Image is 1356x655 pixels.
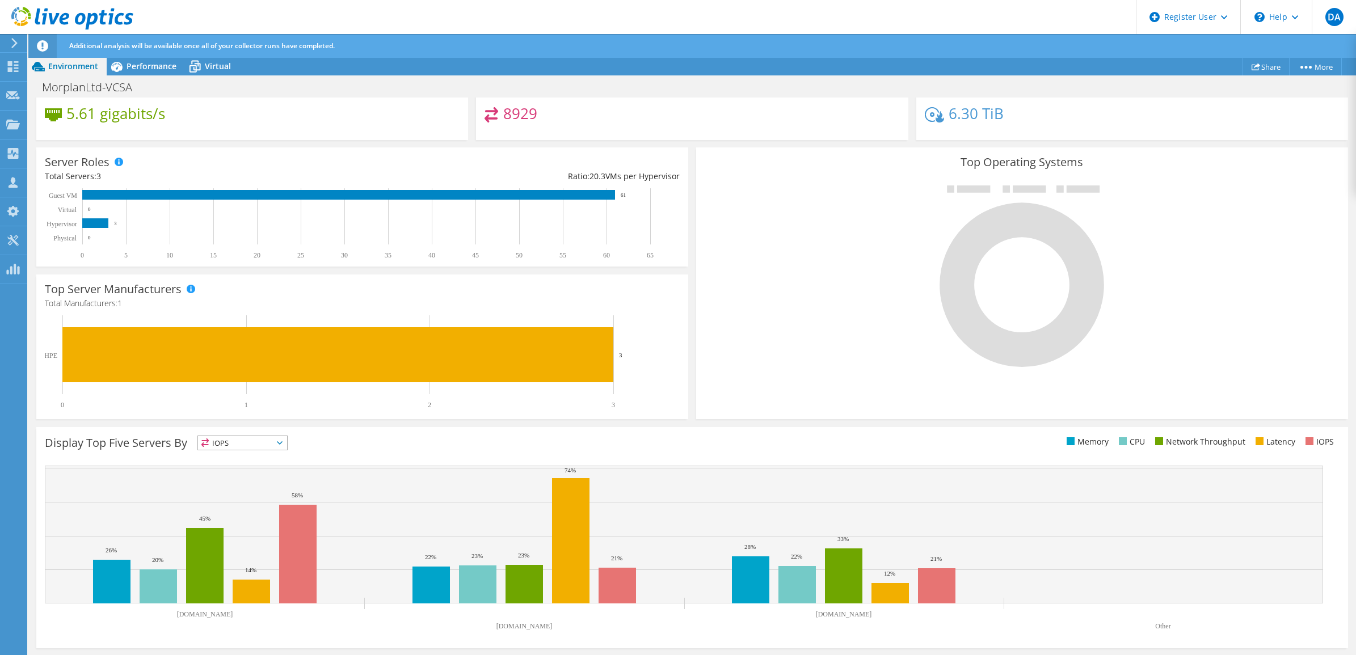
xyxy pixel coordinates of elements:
a: More [1289,58,1342,75]
text: 30 [341,251,348,259]
li: Network Throughput [1152,436,1245,448]
span: 20.3 [589,171,605,181]
li: CPU [1116,436,1145,448]
span: Performance [127,61,176,71]
span: Additional analysis will be available once all of your collector runs have completed. [69,41,335,50]
text: Other [1155,622,1170,630]
text: 26% [106,547,117,553]
text: 12% [884,570,895,577]
text: 55 [559,251,566,259]
text: 3 [619,352,622,358]
text: 0 [88,206,91,212]
text: 22% [791,553,802,560]
text: 58% [292,492,303,498]
span: 3 [96,171,101,181]
text: 14% [245,567,256,573]
h4: 8929 [503,107,537,120]
li: IOPS [1303,436,1334,448]
text: 21% [930,555,942,562]
li: Memory [1064,436,1109,448]
h3: Top Operating Systems [705,156,1340,168]
text: 15 [210,251,217,259]
text: 25 [297,251,304,259]
text: 45 [472,251,479,259]
text: 22% [425,553,436,560]
text: 0 [61,401,64,409]
svg: \n [1254,12,1265,22]
text: 2 [428,401,431,409]
span: DA [1325,8,1344,26]
text: 50 [516,251,523,259]
text: Physical [53,234,77,242]
text: 60 [603,251,610,259]
span: Virtual [205,61,231,71]
span: IOPS [198,436,287,450]
text: [DOMAIN_NAME] [177,610,233,618]
text: 10 [166,251,173,259]
text: 20% [152,556,163,563]
text: Guest VM [49,192,77,200]
text: 1 [245,401,248,409]
div: Total Servers: [45,170,362,183]
text: 65 [647,251,654,259]
text: 28% [744,543,756,550]
h3: Top Server Manufacturers [45,283,182,295]
text: 74% [565,467,576,474]
h4: 5.61 gigabits/s [66,107,165,120]
h3: Server Roles [45,156,110,168]
span: Environment [48,61,98,71]
text: 0 [88,235,91,240]
text: 33% [837,535,849,542]
text: Virtual [58,206,77,214]
text: 3 [114,221,117,226]
text: 35 [385,251,391,259]
h1: MorplanLtd-VCSA [37,81,150,94]
text: 21% [611,555,622,561]
li: Latency [1253,436,1295,448]
text: Hypervisor [47,220,77,228]
text: 0 [81,251,84,259]
text: 61 [621,192,626,198]
a: Share [1243,58,1290,75]
text: 5 [124,251,128,259]
text: 40 [428,251,435,259]
text: 45% [199,515,210,522]
text: 23% [471,552,483,559]
text: 23% [518,552,529,559]
text: 20 [254,251,260,259]
text: HPE [44,352,57,360]
div: Ratio: VMs per Hypervisor [362,170,679,183]
h4: 6.30 TiB [949,107,1004,120]
text: [DOMAIN_NAME] [496,622,553,630]
text: [DOMAIN_NAME] [816,610,872,618]
text: 3 [612,401,615,409]
h4: Total Manufacturers: [45,297,680,310]
span: 1 [117,298,122,309]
